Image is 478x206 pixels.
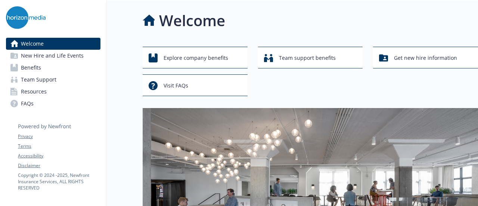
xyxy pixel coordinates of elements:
[258,47,363,68] button: Team support benefits
[6,74,100,86] a: Team Support
[21,62,41,74] span: Benefits
[18,172,100,191] p: Copyright © 2024 - 2025 , Newfront Insurance Services, ALL RIGHTS RESERVED
[21,74,56,86] span: Team Support
[143,74,248,96] button: Visit FAQs
[21,98,34,110] span: FAQs
[6,62,100,74] a: Benefits
[6,50,100,62] a: New Hire and Life Events
[21,86,47,98] span: Resources
[6,38,100,50] a: Welcome
[18,143,100,150] a: Terms
[18,153,100,159] a: Accessibility
[159,9,225,32] h1: Welcome
[164,79,188,93] span: Visit FAQs
[18,133,100,140] a: Privacy
[18,162,100,169] a: Disclaimer
[373,47,478,68] button: Get new hire information
[143,47,248,68] button: Explore company benefits
[394,51,457,65] span: Get new hire information
[164,51,228,65] span: Explore company benefits
[279,51,336,65] span: Team support benefits
[21,50,84,62] span: New Hire and Life Events
[6,86,100,98] a: Resources
[6,98,100,110] a: FAQs
[21,38,44,50] span: Welcome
